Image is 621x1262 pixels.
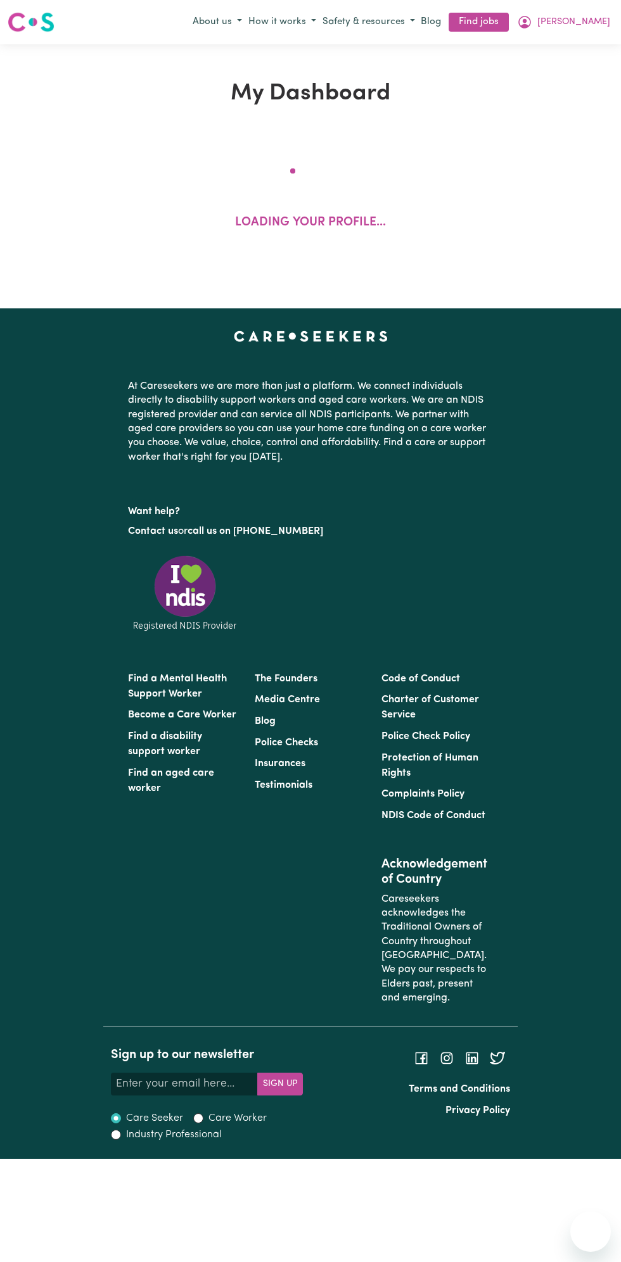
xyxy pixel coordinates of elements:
[128,553,242,633] img: Registered NDIS provider
[445,1106,510,1116] a: Privacy Policy
[514,11,613,33] button: My Account
[409,1084,510,1094] a: Terms and Conditions
[208,1111,267,1126] label: Care Worker
[255,780,312,790] a: Testimonials
[245,12,319,33] button: How it works
[257,1073,303,1095] button: Subscribe
[128,374,493,469] p: At Careseekers we are more than just a platform. We connect individuals directly to disability su...
[381,811,485,821] a: NDIS Code of Conduct
[414,1052,429,1063] a: Follow Careseekers on Facebook
[8,11,54,34] img: Careseekers logo
[439,1052,454,1063] a: Follow Careseekers on Instagram
[255,759,305,769] a: Insurances
[381,695,479,720] a: Charter of Customer Service
[381,857,493,887] h2: Acknowledgement of Country
[381,674,460,684] a: Code of Conduct
[128,768,214,793] a: Find an aged care worker
[128,500,493,519] p: Want help?
[235,214,386,232] p: Loading your profile...
[381,753,478,778] a: Protection of Human Rights
[188,526,323,536] a: call us on [PHONE_NUMBER]
[128,710,236,720] a: Become a Care Worker
[319,12,418,33] button: Safety & resources
[255,738,318,748] a: Police Checks
[111,1073,258,1095] input: Enter your email here...
[381,731,470,741] a: Police Check Policy
[126,1127,222,1142] label: Industry Professional
[128,526,178,536] a: Contact us
[381,887,493,1011] p: Careseekers acknowledges the Traditional Owners of Country throughout [GEOGRAPHIC_DATA]. We pay o...
[189,12,245,33] button: About us
[381,789,464,799] a: Complaints Policy
[128,519,493,543] p: or
[418,13,444,32] a: Blog
[255,716,276,726] a: Blog
[255,674,317,684] a: The Founders
[570,1211,611,1252] iframe: Button to launch messaging window
[60,80,562,108] h1: My Dashboard
[255,695,320,705] a: Media Centre
[111,1047,303,1063] h2: Sign up to our newsletter
[8,8,54,37] a: Careseekers logo
[128,731,202,757] a: Find a disability support worker
[128,674,227,699] a: Find a Mental Health Support Worker
[234,331,388,341] a: Careseekers home page
[464,1052,480,1063] a: Follow Careseekers on LinkedIn
[449,13,509,32] a: Find jobs
[490,1052,505,1063] a: Follow Careseekers on Twitter
[126,1111,183,1126] label: Care Seeker
[537,15,610,29] span: [PERSON_NAME]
